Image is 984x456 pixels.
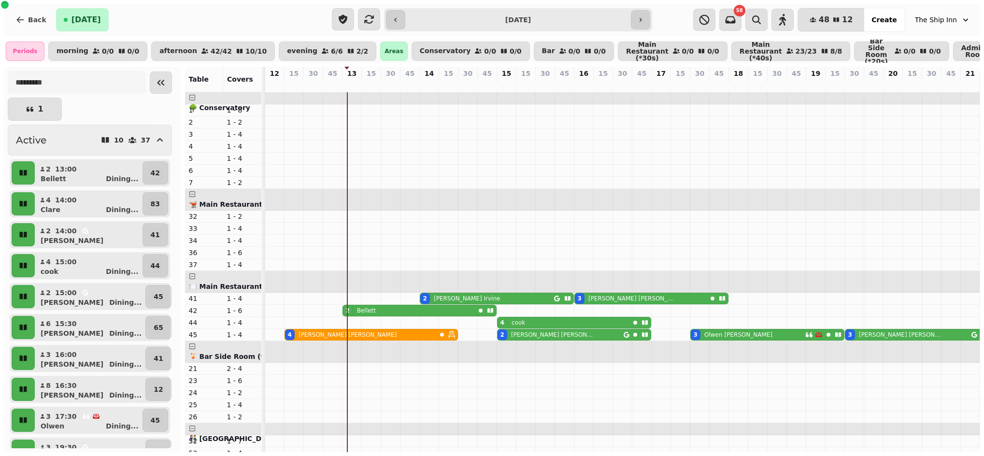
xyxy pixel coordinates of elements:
[347,69,357,78] p: 13
[444,69,453,78] p: 15
[227,412,257,422] p: 1 - 2
[967,80,974,90] p: 0
[55,195,77,205] p: 14:00
[946,69,955,78] p: 45
[848,331,852,339] div: 3
[189,117,219,127] p: 2
[830,69,840,78] p: 15
[227,400,257,410] p: 1 - 4
[28,16,46,23] span: Back
[227,129,257,139] p: 1 - 4
[928,80,936,90] p: 0
[109,359,142,369] p: Dining ...
[227,166,257,175] p: 1 - 4
[445,80,453,90] p: 0
[143,223,168,246] button: 41
[37,254,141,277] button: 415:00cookDining...
[227,436,257,446] p: 1 - 7
[143,161,168,185] button: 42
[464,80,472,90] p: 0
[966,69,975,78] p: 21
[189,105,219,115] p: 1
[227,105,257,115] p: 1 - 8
[503,80,511,90] p: 6
[346,307,350,314] div: 2
[947,80,955,90] p: 0
[189,154,219,163] p: 5
[271,80,278,90] p: 0
[41,174,66,184] p: Bellett
[227,212,257,221] p: 1 - 2
[37,316,143,339] button: 615:30[PERSON_NAME]Dining...
[599,69,608,78] p: 15
[380,42,408,61] div: Areas
[151,230,160,240] p: 41
[154,354,163,363] p: 41
[599,80,607,90] p: 0
[41,359,103,369] p: [PERSON_NAME]
[406,80,414,90] p: 0
[154,446,163,456] p: 45
[299,331,397,339] p: [PERSON_NAME] [PERSON_NAME]
[145,316,171,339] button: 65
[45,164,51,174] p: 2
[915,15,957,25] span: The Ship Inn
[541,69,550,78] p: 30
[870,80,878,90] p: 0
[638,80,646,90] p: 0
[37,378,143,401] button: 816:30[PERSON_NAME]Dining...
[151,199,160,209] p: 83
[754,80,762,90] p: 0
[740,41,782,61] p: Main Restaurant (*40s)
[888,69,898,78] p: 20
[151,415,160,425] p: 45
[41,236,103,245] p: [PERSON_NAME]
[227,388,257,398] p: 1 - 2
[423,295,427,302] div: 2
[714,69,724,78] p: 45
[150,71,172,94] button: Collapse sidebar
[618,69,627,78] p: 30
[143,254,168,277] button: 44
[579,69,588,78] p: 16
[871,16,897,23] span: Create
[367,69,376,78] p: 15
[227,376,257,385] p: 1 - 6
[189,353,281,360] span: 🍹 Bar Side Room (*20s)
[569,48,581,55] p: 0 / 0
[45,350,51,359] p: 3
[908,69,917,78] p: 15
[151,42,275,61] button: afternoon42/4210/10
[145,285,171,308] button: 45
[227,117,257,127] p: 1 - 2
[159,47,197,55] p: afternoon
[279,42,376,61] button: evening6/62/2
[483,69,492,78] p: 45
[500,319,504,327] div: 4
[143,192,168,215] button: 83
[227,318,257,328] p: 1 - 4
[578,295,582,302] div: 3
[521,69,530,78] p: 15
[929,48,941,55] p: 0 / 0
[510,48,522,55] p: 0 / 0
[55,257,77,267] p: 15:00
[412,42,530,61] button: Conservatory0/00/0
[561,80,569,90] p: 0
[55,381,77,390] p: 16:30
[707,48,719,55] p: 0 / 0
[106,267,138,276] p: Dining ...
[227,224,257,233] p: 1 - 4
[189,260,219,270] p: 37
[637,69,646,78] p: 45
[862,38,890,65] p: Bar Side Room (*20s)
[154,292,163,301] p: 45
[484,48,496,55] p: 0 / 0
[189,142,219,151] p: 4
[434,295,500,302] p: [PERSON_NAME] Irvine
[211,48,232,55] p: 42 / 42
[189,436,219,446] p: 52
[534,42,614,61] button: Bar0/00/0
[227,248,257,257] p: 1 - 6
[542,80,549,90] p: 6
